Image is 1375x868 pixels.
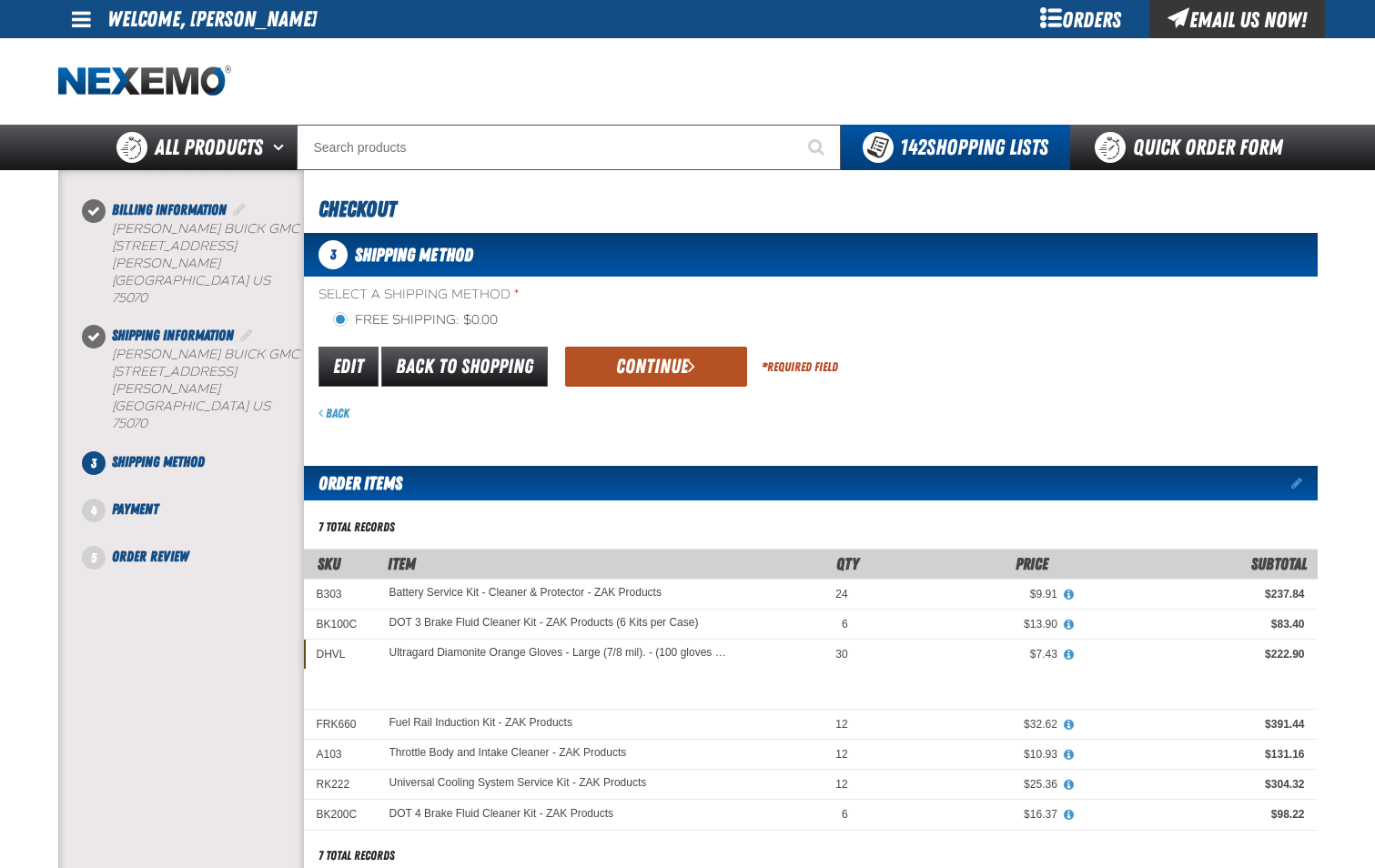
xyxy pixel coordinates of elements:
[112,416,147,431] bdo: 75070
[82,451,106,475] span: 3
[842,618,848,631] span: 6
[304,740,377,770] td: A103
[1083,747,1305,762] div: $131.16
[381,347,548,387] a: Back to Shopping
[1016,554,1048,573] span: Price
[318,519,395,536] div: 7 total records
[318,847,395,864] div: 7 total records
[112,453,205,470] span: Shipping Method
[1057,807,1081,823] button: View All Prices for DOT 4 Brake Fluid Cleaner Kit - ZAK Products
[318,240,348,269] span: 3
[874,647,1057,661] div: $7.43
[82,499,106,522] span: 4
[1057,747,1081,763] button: View All Prices for Throttle Body and Intake Cleaner - ZAK Products
[318,347,379,387] a: Edit
[874,617,1057,631] div: $13.90
[112,290,147,306] bdo: 75070
[112,500,158,518] span: Payment
[252,273,270,288] span: US
[389,617,699,630] a: DOT 3 Brake Fluid Cleaner Kit - ZAK Products (6 Kits per Case)
[835,778,847,791] span: 12
[1083,717,1305,732] div: $391.44
[389,647,728,660] a: Ultragard Diamonite Orange Gloves - Large (7/8 mil). - (100 gloves per box MIN 10 box order)
[304,800,377,830] td: BK200C
[112,221,299,237] span: [PERSON_NAME] Buick GMC
[238,327,256,344] a: Edit Shipping Information
[304,709,377,739] td: FRK660
[1057,777,1081,793] button: View All Prices for Universal Cooling System Service Kit - ZAK Products
[318,554,340,573] a: SKU
[304,466,402,500] h2: Order Items
[389,717,572,730] a: Fuel Rail Induction Kit - ZAK Products
[304,610,377,640] td: BK100C
[297,125,841,170] input: Search
[230,201,248,218] a: Edit Billing Information
[112,364,237,379] span: [STREET_ADDRESS]
[1057,717,1081,733] button: View All Prices for Fuel Rail Induction Kit - ZAK Products
[1057,587,1081,603] button: View All Prices for Battery Service Kit - Cleaner & Protector - ZAK Products
[835,588,847,601] span: 24
[94,451,304,499] li: Shipping Method. Step 3 of 5. Not Completed
[841,125,1070,170] button: You have 142 Shopping Lists. Open to view details
[355,244,473,266] span: Shipping Method
[795,125,841,170] button: Start Searching
[318,197,396,222] span: Checkout
[304,640,377,670] td: DHVL
[304,579,377,609] td: B303
[252,399,270,414] span: US
[112,548,188,565] span: Order Review
[874,807,1057,822] div: $16.37
[318,287,1318,304] span: Select a Shipping Method
[80,199,304,568] nav: Checkout steps. Current step is Shipping Method. Step 3 of 5
[112,256,220,271] span: [PERSON_NAME]
[94,546,304,568] li: Order Review. Step 5 of 5. Not Completed
[874,717,1057,732] div: $32.62
[58,66,231,97] img: Nexemo logo
[389,587,662,600] a: Battery Service Kit - Cleaner & Protector - ZAK Products
[835,648,847,661] span: 30
[389,808,614,821] a: DOT 4 Brake Fluid Cleaner Kit - ZAK Products
[565,347,747,387] button: Continue
[1083,647,1305,661] div: $222.90
[94,325,304,450] li: Shipping Information. Step 2 of 5. Completed
[112,399,248,414] span: [GEOGRAPHIC_DATA]
[94,499,304,546] li: Payment. Step 4 of 5. Not Completed
[112,381,220,397] span: [PERSON_NAME]
[112,201,227,218] span: Billing Information
[333,312,498,329] label: Free Shipping: $0.00
[842,808,848,821] span: 6
[1057,617,1081,633] button: View All Prices for DOT 3 Brake Fluid Cleaner Kit - ZAK Products (6 Kits per Case)
[388,554,416,573] span: Item
[155,131,263,164] span: All Products
[1083,807,1305,822] div: $98.22
[900,135,1048,160] span: Shopping Lists
[112,273,248,288] span: [GEOGRAPHIC_DATA]
[267,125,297,170] button: Open All Products pages
[1083,777,1305,792] div: $304.32
[304,770,377,800] td: RK222
[874,777,1057,792] div: $25.36
[874,587,1057,601] div: $9.91
[1251,554,1307,573] span: Subtotal
[835,718,847,731] span: 12
[1083,617,1305,631] div: $83.40
[112,347,299,362] span: [PERSON_NAME] Buick GMC
[333,312,348,327] input: Free Shipping: $0.00
[58,66,231,97] a: Home
[389,747,627,760] a: Throttle Body and Intake Cleaner - ZAK Products
[82,546,106,570] span: 5
[836,554,859,573] span: Qty
[1083,587,1305,601] div: $237.84
[389,777,647,790] a: Universal Cooling System Service Kit - ZAK Products
[112,238,237,254] span: [STREET_ADDRESS]
[762,358,838,376] div: Required Field
[112,327,234,344] span: Shipping Information
[318,406,349,420] a: Back
[1291,477,1318,490] a: Edit items
[900,135,926,160] strong: 142
[1070,125,1317,170] a: Quick Order Form
[94,199,304,325] li: Billing Information. Step 1 of 5. Completed
[835,748,847,761] span: 12
[874,747,1057,762] div: $10.93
